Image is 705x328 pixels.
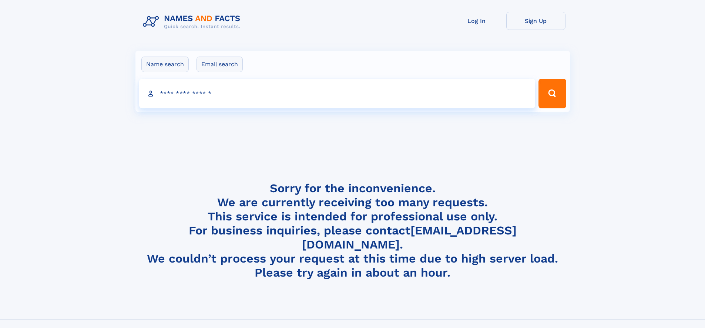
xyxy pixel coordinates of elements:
[506,12,565,30] a: Sign Up
[538,79,566,108] button: Search Button
[140,12,246,32] img: Logo Names and Facts
[197,57,243,72] label: Email search
[141,57,189,72] label: Name search
[140,181,565,280] h4: Sorry for the inconvenience. We are currently receiving too many requests. This service is intend...
[447,12,506,30] a: Log In
[139,79,536,108] input: search input
[302,223,517,251] a: [EMAIL_ADDRESS][DOMAIN_NAME]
